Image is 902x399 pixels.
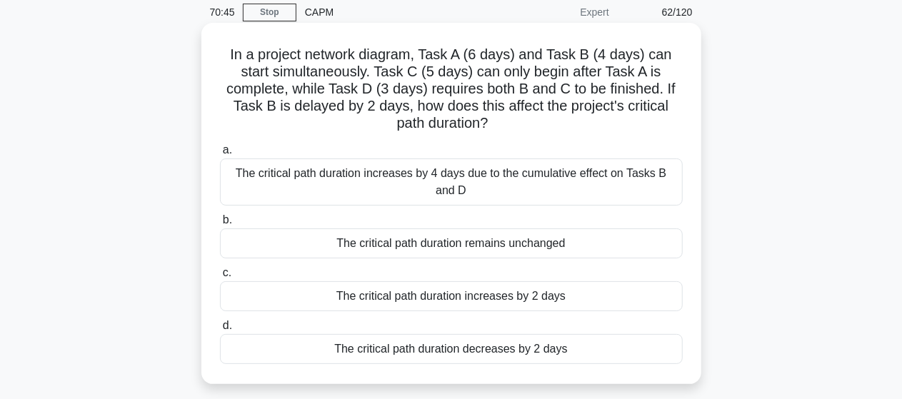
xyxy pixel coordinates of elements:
span: d. [223,319,232,331]
div: The critical path duration decreases by 2 days [220,334,683,364]
span: a. [223,143,232,156]
div: The critical path duration remains unchanged [220,228,683,258]
div: The critical path duration increases by 4 days due to the cumulative effect on Tasks B and D [220,158,683,206]
span: c. [223,266,231,278]
div: The critical path duration increases by 2 days [220,281,683,311]
a: Stop [243,4,296,21]
h5: In a project network diagram, Task A (6 days) and Task B (4 days) can start simultaneously. Task ... [219,46,684,133]
span: b. [223,213,232,226]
